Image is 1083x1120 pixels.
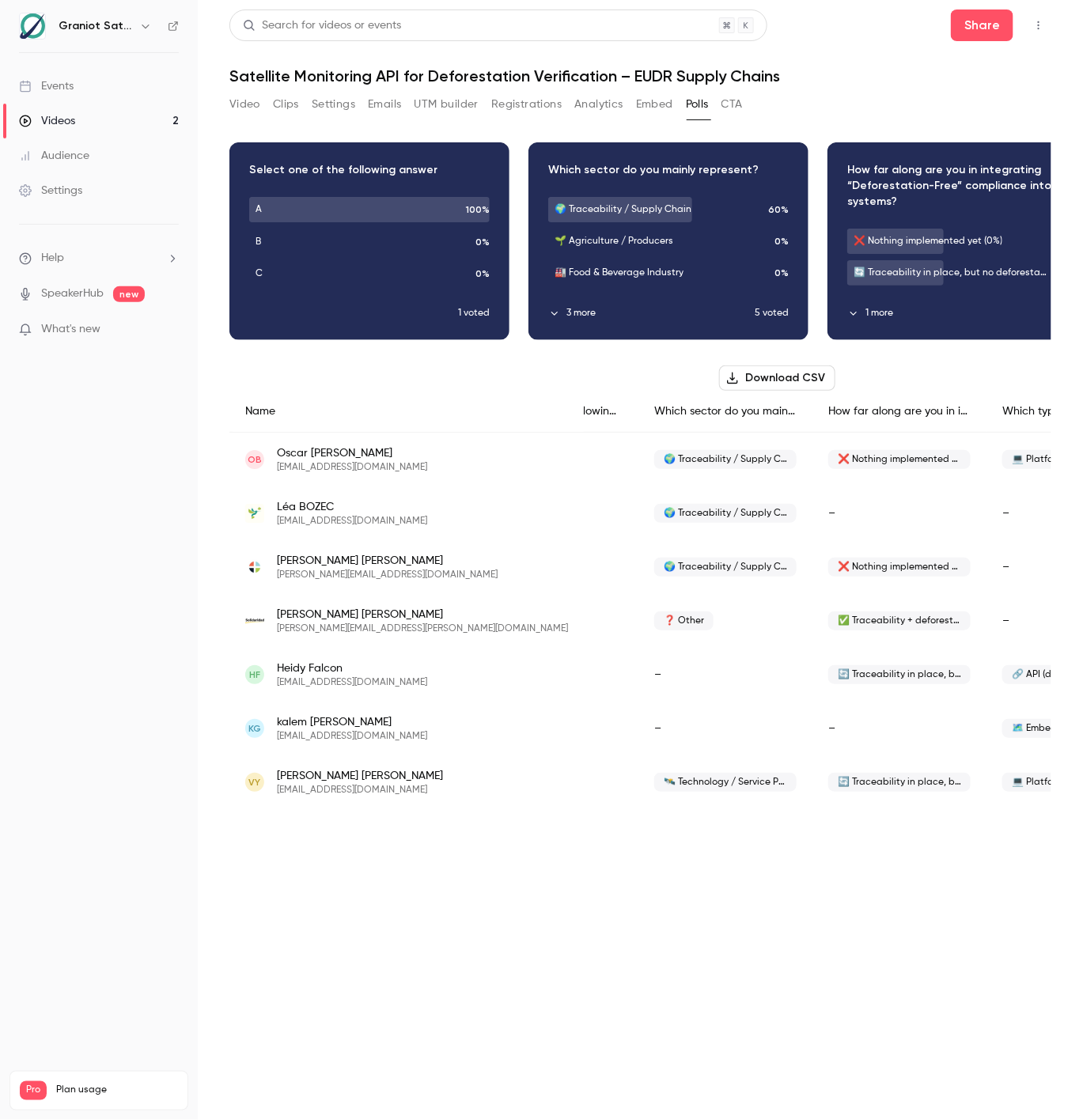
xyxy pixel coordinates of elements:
div: Give the team a way to reach you: [13,40,230,75]
div: Luuk • 3h ago [25,468,93,478]
button: Gif picker [50,518,62,531]
button: Top Bar Actions [1026,13,1051,38]
div: Videos [19,113,75,129]
button: Start recording [100,518,113,531]
div: How far along are you in integrating “Deforestation-Free” compliance into your systems? [812,391,986,433]
img: ecoterrae.com [245,558,264,577]
button: go back [10,6,40,36]
div: – [812,702,986,755]
div: before the webinar, you'll see a lot of people that are not yet confirmed. nothing to worry about... [13,399,259,465]
div: Luuk says… [13,333,304,400]
div: When downloading the csv from the registrations tab, one of the columns is "confirmed" what does ... [70,191,291,238]
div: Luuk says… [13,260,304,297]
div: hey there, thanks for reaching out [25,306,215,322]
div: Give the team a way to reach you: [25,50,218,66]
span: ✅ Traceability + deforestation detection partially implemented (50–90%) [828,611,971,630]
span: Léa BOZEC [277,499,427,515]
button: 3 more [548,306,755,320]
div: it's there to show if people have interacted with a CTA in one of the emails we send out [13,333,259,399]
div: You will be notified here and by email [32,104,284,123]
img: Graniot Satellite Technologies SL [20,13,45,39]
img: Profile image for Luuk [78,263,94,278]
button: Settings [312,92,355,117]
div: – [638,702,812,755]
span: ❌ Nothing implemented yet (0%) [828,450,971,469]
span: 🔄 Traceability in place, but no deforestation detection (up to 50%) [828,773,971,792]
div: Settings [19,183,82,199]
h1: Luuk [77,8,107,20]
input: Enter your email [32,127,284,143]
span: 🌍 Traceability / Supply Chain [654,558,797,577]
img: Profile image for Luuk [45,9,70,34]
h1: Satellite Monitoring API for Deforestation Verification – EUDR Supply Chains [229,66,1051,85]
span: ❓ Other [654,611,714,630]
button: Analytics [574,92,623,117]
span: [EMAIL_ADDRESS][DOMAIN_NAME] [277,784,443,796]
span: [PERSON_NAME][EMAIL_ADDRESS][DOMAIN_NAME] [277,569,498,581]
div: Luuk says… [13,399,304,500]
button: Polls [686,92,709,117]
div: user says… [13,182,304,260]
span: HF [249,668,260,682]
span: [EMAIL_ADDRESS][DOMAIN_NAME] [277,461,427,474]
b: Luuk [99,265,125,276]
button: Emails [368,92,401,117]
span: OB [248,452,262,467]
div: Events [19,78,74,94]
span: ❌ Nothing implemented yet (0%) [828,558,971,577]
button: Video [229,92,260,117]
span: [PERSON_NAME][EMAIL_ADDRESS][PERSON_NAME][DOMAIN_NAME] [277,622,568,635]
div: joined the conversation [99,263,238,278]
div: Operator says… [13,40,304,77]
div: Which sector do you mainly represent? [638,391,812,433]
button: Embed [636,92,673,117]
div: Name [229,391,584,433]
span: [EMAIL_ADDRESS][DOMAIN_NAME] [277,730,427,743]
div: – [638,648,812,702]
div: before the webinar, you'll see a lot of people that are not yet confirmed. nothing to worry about... [25,409,247,456]
button: Share [951,9,1013,41]
div: Audience [19,148,89,164]
button: Emoji picker [25,518,37,531]
h6: Graniot Satellite Technologies SL [59,18,133,34]
span: Help [41,250,64,267]
li: help-dropdown-opener [19,250,179,267]
span: [EMAIL_ADDRESS][DOMAIN_NAME] [277,515,427,528]
span: [PERSON_NAME] [PERSON_NAME] [277,607,568,622]
div: – [812,486,986,540]
button: Registrations [491,92,562,117]
button: 1 more [847,306,1054,320]
iframe: Noticeable Trigger [160,323,179,337]
button: Download CSV [719,365,835,391]
img: solidaridadnetwork.org [245,611,264,630]
div: Close [278,6,306,35]
p: Active in the last 15m [77,20,190,36]
span: [EMAIL_ADDRESS][DOMAIN_NAME] [277,676,427,689]
button: Send a message… [271,512,297,537]
div: When downloading the csv from the registrations tab, one of the columns is "confirmed" what does ... [57,182,304,248]
span: 🌍 Traceability / Supply Chain [654,450,797,469]
div: Luuk says… [13,297,304,333]
div: it's there to show if people have interacted with a CTA in one of the emails we send out [25,342,247,389]
a: SpeakerHub [41,286,104,302]
span: Oscar [PERSON_NAME] [277,445,427,461]
span: Plan usage [56,1084,178,1097]
div: Search for videos or events [243,17,401,34]
button: Upload attachment [75,518,88,531]
button: Home [248,6,278,36]
span: 🌍 Traceability / Supply Chain [654,504,797,523]
span: [PERSON_NAME] [PERSON_NAME] [277,553,498,569]
div: Operator says… [13,76,304,182]
button: UTM builder [415,92,479,117]
img: preferredbynature.org [245,504,264,523]
div: hey there, thanks for reaching out [13,297,228,331]
span: What's new [41,321,100,338]
span: [PERSON_NAME] [PERSON_NAME] [277,768,443,784]
span: 🔄 Traceability in place, but no deforestation detection (up to 50%) [828,665,971,684]
span: Heidy Falcon [277,660,427,676]
span: kalem [PERSON_NAME] [277,714,427,730]
span: new [113,286,145,302]
span: VY [249,775,261,789]
span: Pro [20,1081,47,1100]
span: 🛰️ Technology / Service Provider [654,773,797,792]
